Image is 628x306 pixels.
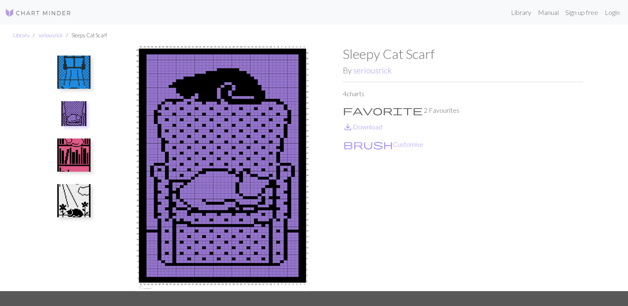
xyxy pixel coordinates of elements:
[63,32,107,39] li: Sleepy Cat Scarf
[103,46,343,291] img: Chair
[535,4,562,21] a: Manual
[343,105,583,115] p: 2 Favourites
[343,139,424,150] button: CustomiseCustomise
[343,104,423,116] span: favorite
[562,4,601,21] a: Sign up free
[57,184,90,217] img: Outside Grass
[353,66,392,75] a: seriousrick
[57,56,90,89] img: Sunshine
[343,121,353,133] span: save_alt
[38,32,63,39] a: seriousrick
[343,89,583,99] p: 4 charts
[343,123,382,131] a: DownloadDownload
[343,138,393,150] span: brush
[508,4,535,21] a: Library
[343,122,353,132] i: Download
[13,32,29,39] a: Library
[57,138,90,172] img: Bookshelf
[343,105,423,115] i: Favourite
[343,46,583,62] h1: Sleepy Cat Scarf
[343,66,583,75] h2: By
[5,8,71,18] img: Logo
[343,139,393,149] i: Customise
[61,101,86,126] img: Chair
[601,4,623,21] a: Login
